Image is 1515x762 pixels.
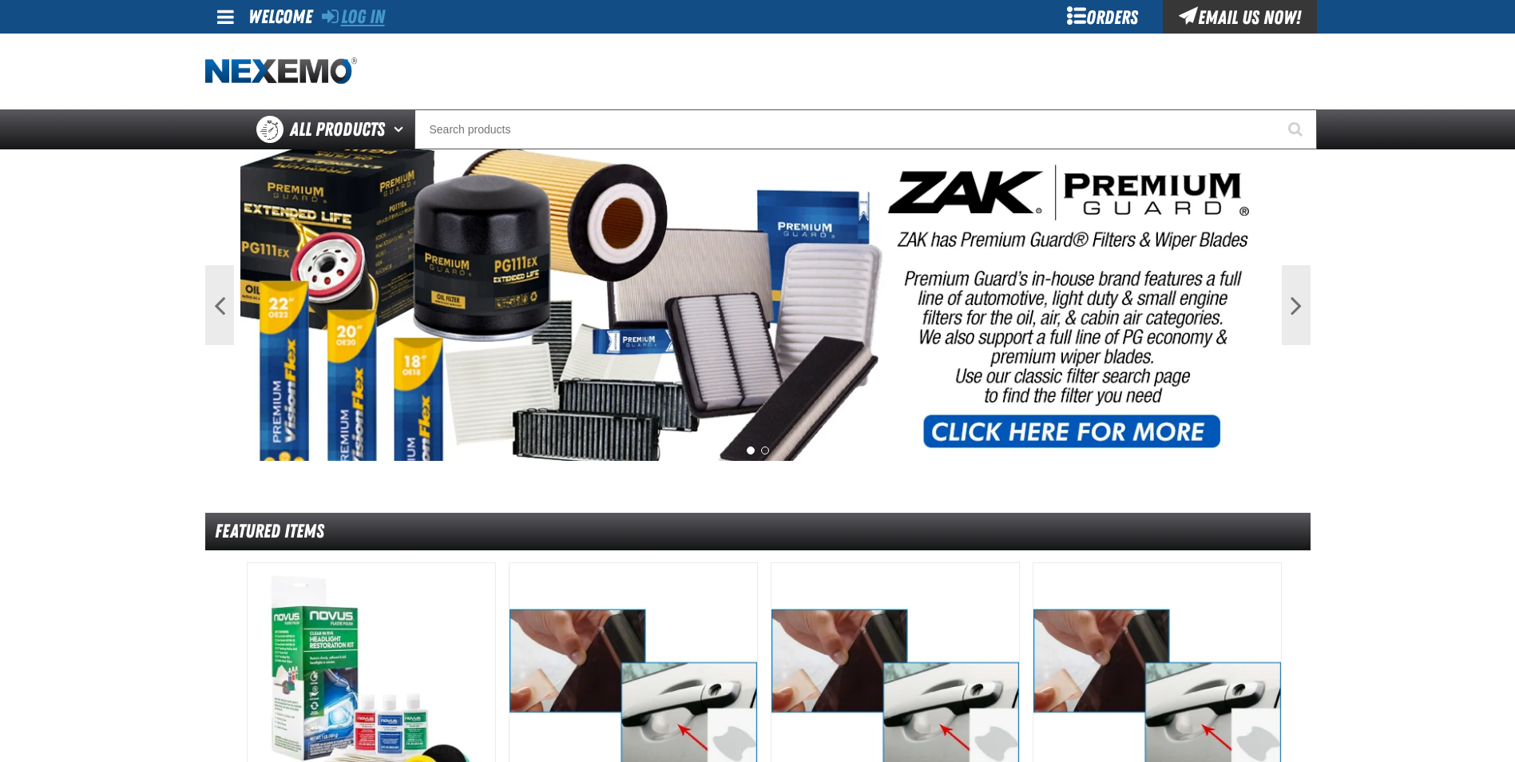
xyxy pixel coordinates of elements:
button: 2 of 2 [761,446,769,454]
button: 1 of 2 [747,446,755,454]
button: Next [1282,265,1311,345]
div: Featured Items [205,513,1311,550]
span: All Products [290,115,385,144]
img: PG Filters & Wipers [240,149,1275,461]
input: Search [414,109,1317,149]
a: Log In [322,6,385,28]
button: Start Searching [1277,109,1317,149]
button: Open All Products pages [388,109,414,149]
button: Previous [205,265,234,345]
img: Nexemo logo [205,58,357,85]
